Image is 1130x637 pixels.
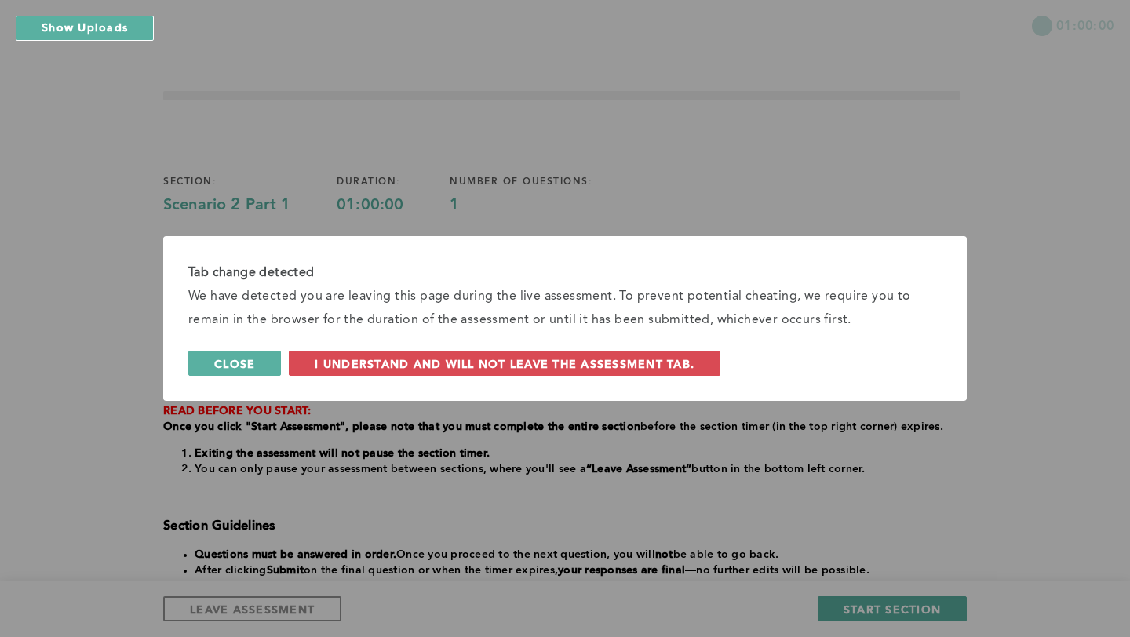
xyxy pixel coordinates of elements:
button: I understand and will not leave the assessment tab. [289,351,720,376]
span: Close [214,356,255,371]
div: Tab change detected [188,261,942,285]
div: We have detected you are leaving this page during the live assessment. To prevent potential cheat... [188,285,942,332]
span: I understand and will not leave the assessment tab. [315,356,694,371]
button: Show Uploads [16,16,154,41]
button: Close [188,351,281,376]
